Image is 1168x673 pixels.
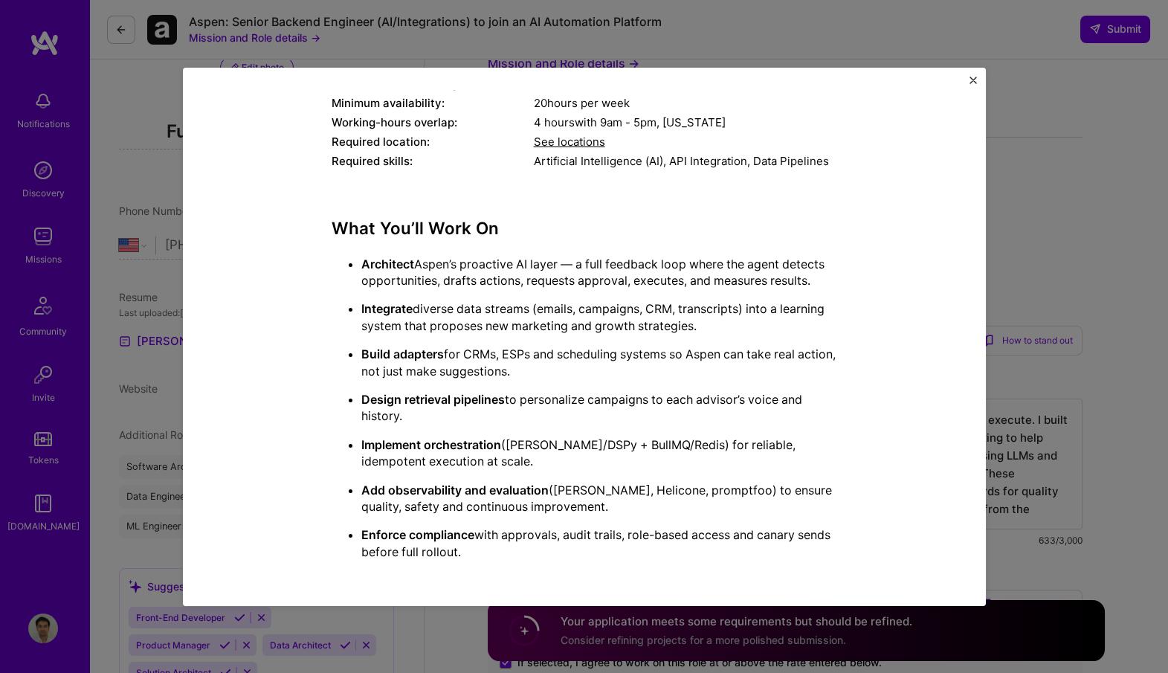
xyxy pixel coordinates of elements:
[361,257,414,271] strong: Architect
[361,256,837,289] p: Aspen’s proactive AI layer — a full feedback loop where the agent detects opportunities, drafts a...
[534,135,605,149] span: See locations
[332,153,534,169] div: Required skills:
[332,95,534,111] div: Minimum availability:
[361,483,549,497] strong: Add observability and evaluation
[597,115,662,129] span: 9am - 5pm ,
[969,77,977,92] button: Close
[361,346,837,379] p: for CRMs, ESPs and scheduling systems so Aspen can take real action, not just make suggestions.
[361,482,837,515] p: ([PERSON_NAME], Helicone, promptfoo) to ensure quality, safety and continuous improvement.
[361,437,837,470] p: ([PERSON_NAME]/DSPy + BullMQ/Redis) for reliable, idempotent execution at scale.
[534,95,837,111] div: 20 hours per week
[361,391,837,425] p: to personalize campaigns to each advisor’s voice and history.
[361,392,505,407] strong: Design retrieval pipelines
[361,527,474,542] strong: Enforce compliance
[361,301,413,316] strong: Integrate
[332,219,837,239] h3: What You’ll Work On
[534,153,837,169] div: Artificial Intelligence (AI), API Integration, Data Pipelines
[332,134,534,149] div: Required location:
[332,115,534,130] div: Working-hours overlap:
[361,300,837,334] p: diverse data streams (emails, campaigns, CRM, transcripts) into a learning system that proposes n...
[361,347,444,361] strong: Build adapters
[361,527,837,560] p: with approvals, audit trails, role-based access and canary sends before full rollout.
[361,437,501,452] strong: Implement orchestration
[534,115,837,130] div: 4 hours with [US_STATE]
